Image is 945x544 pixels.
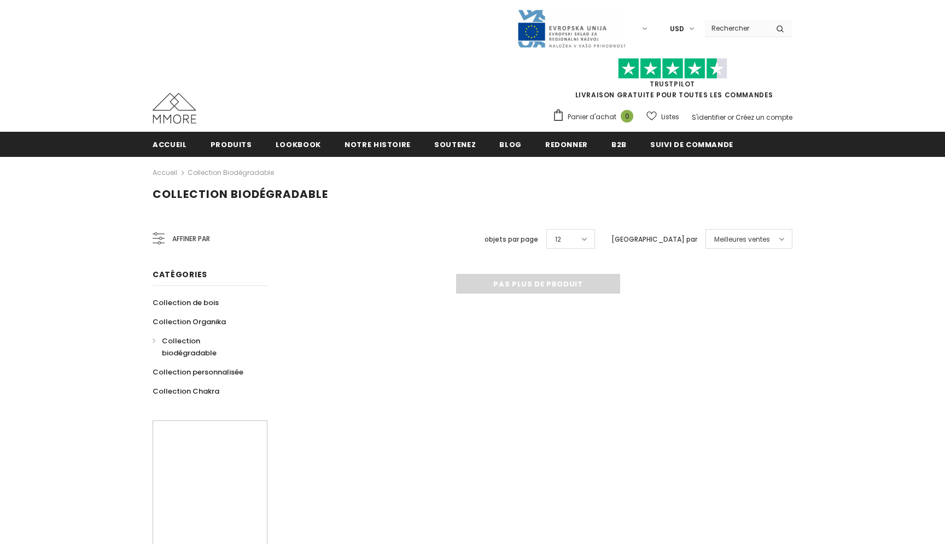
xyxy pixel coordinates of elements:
[276,139,321,150] span: Lookbook
[650,79,695,89] a: TrustPilot
[611,234,697,245] label: [GEOGRAPHIC_DATA] par
[153,93,196,124] img: Cas MMORE
[621,110,633,122] span: 0
[153,297,219,308] span: Collection de bois
[499,139,522,150] span: Blog
[345,132,411,156] a: Notre histoire
[650,139,733,150] span: Suivi de commande
[618,58,727,79] img: Faites confiance aux étoiles pilotes
[692,113,726,122] a: S'identifier
[714,234,770,245] span: Meilleures ventes
[153,331,255,362] a: Collection biodégradable
[153,362,243,382] a: Collection personnalisée
[172,233,210,245] span: Affiner par
[188,168,274,177] a: Collection biodégradable
[153,166,177,179] a: Accueil
[345,139,411,150] span: Notre histoire
[434,132,476,156] a: soutenez
[153,269,207,280] span: Catégories
[153,139,187,150] span: Accueil
[545,132,588,156] a: Redonner
[276,132,321,156] a: Lookbook
[153,186,328,202] span: Collection biodégradable
[153,132,187,156] a: Accueil
[153,367,243,377] span: Collection personnalisée
[153,382,219,401] a: Collection Chakra
[661,112,679,122] span: Listes
[545,139,588,150] span: Redonner
[153,293,219,312] a: Collection de bois
[568,112,616,122] span: Panier d'achat
[646,107,679,126] a: Listes
[211,139,252,150] span: Produits
[499,132,522,156] a: Blog
[153,312,226,331] a: Collection Organika
[552,109,639,125] a: Panier d'achat 0
[736,113,792,122] a: Créez un compte
[211,132,252,156] a: Produits
[162,336,217,358] span: Collection biodégradable
[552,63,792,100] span: LIVRAISON GRATUITE POUR TOUTES LES COMMANDES
[485,234,538,245] label: objets par page
[153,317,226,327] span: Collection Organika
[727,113,734,122] span: or
[153,386,219,396] span: Collection Chakra
[555,234,561,245] span: 12
[611,139,627,150] span: B2B
[434,139,476,150] span: soutenez
[517,9,626,49] img: Javni Razpis
[611,132,627,156] a: B2B
[650,132,733,156] a: Suivi de commande
[670,24,684,34] span: USD
[517,24,626,33] a: Javni Razpis
[705,20,768,36] input: Search Site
